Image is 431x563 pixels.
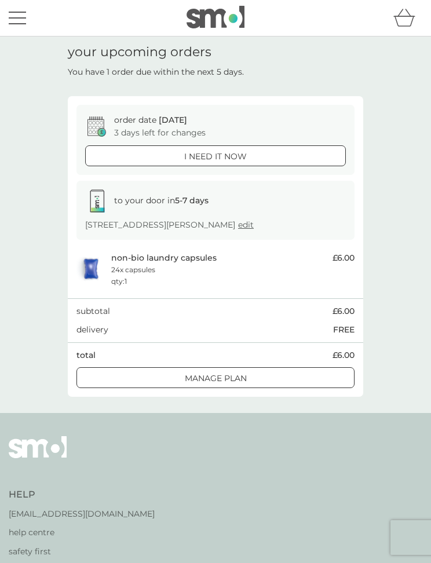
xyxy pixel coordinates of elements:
[185,372,247,385] p: Manage plan
[76,323,108,336] p: delivery
[111,276,127,287] p: qty : 1
[238,220,254,230] a: edit
[114,126,206,139] p: 3 days left for changes
[9,488,155,501] h4: Help
[9,545,155,558] a: safety first
[159,115,187,125] span: [DATE]
[9,526,155,539] a: help centre
[333,349,355,361] span: £6.00
[76,367,355,388] button: Manage plan
[393,6,422,30] div: basket
[114,114,187,126] p: order date
[187,6,244,28] img: smol
[333,251,355,264] span: £6.00
[76,349,96,361] p: total
[68,65,244,78] p: You have 1 order due within the next 5 days.
[114,195,209,206] span: to your door in
[9,507,155,520] a: [EMAIL_ADDRESS][DOMAIN_NAME]
[184,150,247,163] p: i need it now
[333,305,355,317] span: £6.00
[333,323,355,336] p: FREE
[175,195,209,206] strong: 5-7 days
[68,45,211,60] h1: your upcoming orders
[85,145,346,166] button: i need it now
[85,218,254,231] p: [STREET_ADDRESS][PERSON_NAME]
[111,251,217,264] p: non-bio laundry capsules
[111,264,155,275] p: 24x capsules
[76,305,110,317] p: subtotal
[9,7,26,29] button: menu
[9,436,67,476] img: smol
